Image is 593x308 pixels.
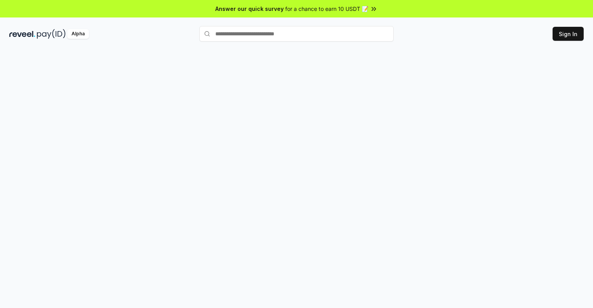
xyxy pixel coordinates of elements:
[553,27,584,41] button: Sign In
[67,29,89,39] div: Alpha
[285,5,368,13] span: for a chance to earn 10 USDT 📝
[215,5,284,13] span: Answer our quick survey
[37,29,66,39] img: pay_id
[9,29,35,39] img: reveel_dark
